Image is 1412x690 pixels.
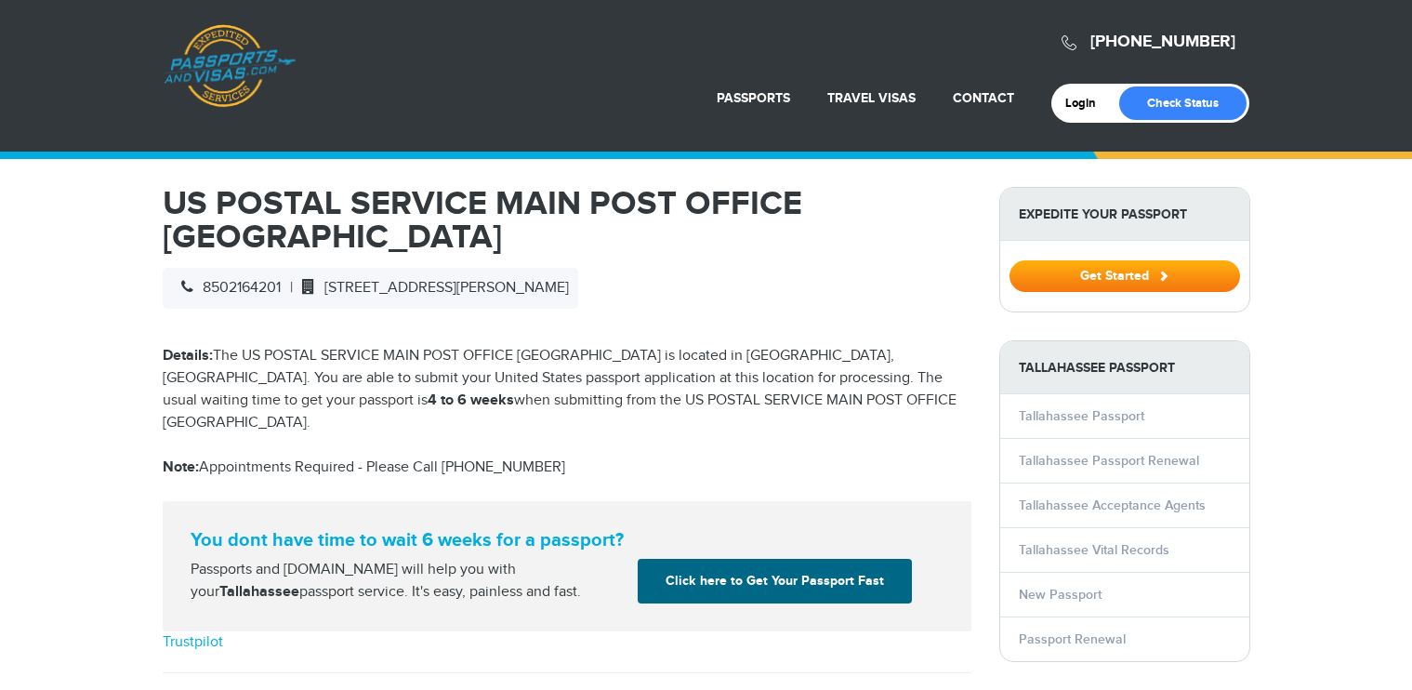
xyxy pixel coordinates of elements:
span: [STREET_ADDRESS][PERSON_NAME] [293,279,569,297]
a: Tallahassee Vital Records [1019,542,1169,558]
a: Passports & [DOMAIN_NAME] [164,24,296,108]
a: Trustpilot [163,633,223,651]
a: Check Status [1119,86,1247,120]
a: Passports [717,90,790,106]
a: Tallahassee Passport Renewal [1019,453,1199,469]
strong: Note: [163,458,199,476]
a: Tallahassee Passport [1019,408,1144,424]
div: Passports and [DOMAIN_NAME] will help you with your passport service. It's easy, painless and fast. [183,559,631,604]
span: 8502164201 [172,279,281,297]
strong: 4 to 6 weeks [428,391,514,409]
strong: You dont have time to wait 6 weeks for a passport? [191,529,944,551]
a: Login [1065,96,1109,111]
strong: Tallahassee [219,583,299,601]
a: Click here to Get Your Passport Fast [638,559,912,604]
strong: Expedite Your Passport [1000,188,1249,241]
a: Travel Visas [827,90,916,106]
a: [PHONE_NUMBER] [1090,32,1235,52]
strong: Details: [163,347,213,365]
a: Get Started [1010,268,1240,283]
a: Tallahassee Acceptance Agents [1019,498,1206,513]
strong: Tallahassee Passport [1000,341,1249,394]
div: | [163,268,578,309]
p: The US POSTAL SERVICE MAIN POST OFFICE [GEOGRAPHIC_DATA] is located in [GEOGRAPHIC_DATA], [GEOGRA... [163,345,971,434]
a: Contact [953,90,1014,106]
button: Get Started [1010,260,1240,292]
a: Passport Renewal [1019,631,1126,647]
h1: US POSTAL SERVICE MAIN POST OFFICE [GEOGRAPHIC_DATA] [163,187,971,254]
a: New Passport [1019,587,1102,603]
p: Appointments Required - Please Call [PHONE_NUMBER] [163,457,971,479]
